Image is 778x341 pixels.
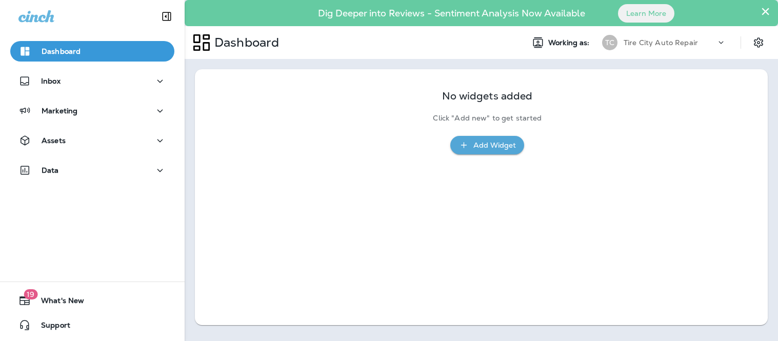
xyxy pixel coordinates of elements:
p: Dig Deeper into Reviews - Sentiment Analysis Now Available [288,12,615,15]
button: 19What's New [10,290,174,311]
button: Settings [749,33,768,52]
p: No widgets added [442,92,532,101]
span: Working as: [548,38,592,47]
button: Inbox [10,71,174,91]
span: 19 [24,289,37,299]
p: Marketing [42,107,77,115]
span: Support [31,321,70,333]
p: Dashboard [42,47,81,55]
button: Data [10,160,174,180]
button: Close [761,3,770,19]
p: Click "Add new" to get started [433,114,542,123]
button: Assets [10,130,174,151]
button: Support [10,315,174,335]
p: Inbox [41,77,61,85]
p: Assets [42,136,66,145]
button: Dashboard [10,41,174,62]
span: What's New [31,296,84,309]
p: Dashboard [210,35,279,50]
button: Collapse Sidebar [152,6,181,27]
p: Tire City Auto Repair [624,38,698,47]
div: Add Widget [473,139,516,152]
p: Data [42,166,59,174]
button: Add Widget [450,136,524,155]
button: Learn More [618,4,674,23]
div: TC [602,35,617,50]
button: Marketing [10,101,174,121]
